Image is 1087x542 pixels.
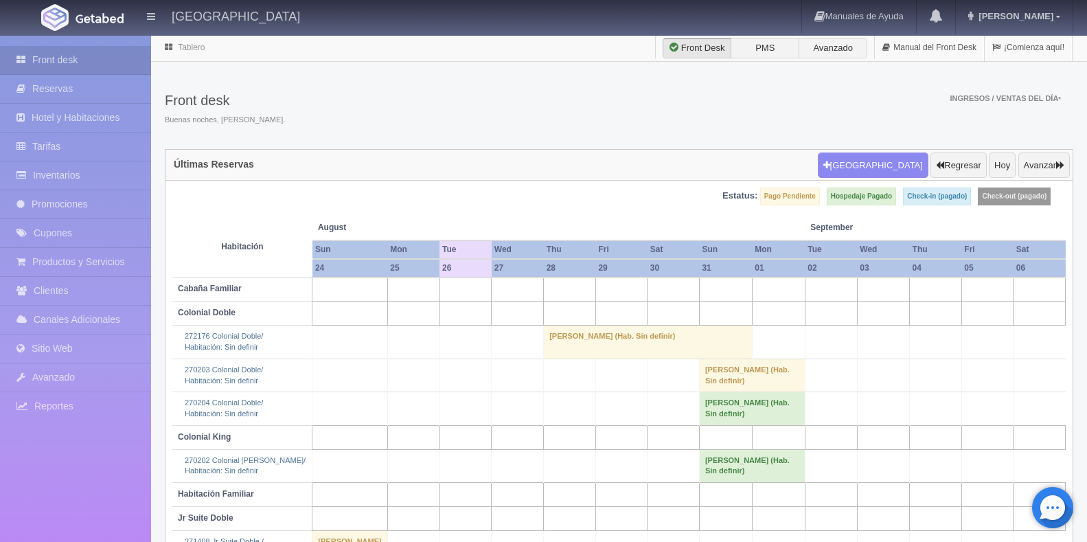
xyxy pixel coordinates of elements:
td: [PERSON_NAME] (Hab. Sin definir) [699,392,805,425]
a: Tablero [178,43,205,52]
b: Colonial Doble [178,308,236,317]
td: [PERSON_NAME] (Hab. Sin definir) [544,326,753,359]
th: Fri [595,240,647,259]
button: Regresar [930,153,986,179]
th: 01 [752,259,805,278]
strong: Habitación [221,242,263,251]
th: 28 [544,259,596,278]
label: Estatus: [722,190,757,203]
h3: Front desk [165,93,285,108]
th: Tue [439,240,492,259]
label: Avanzado [799,38,867,58]
b: Colonial King [178,432,231,442]
b: Habitación Familiar [178,489,254,499]
label: Check-out (pagado) [978,188,1051,205]
th: Tue [805,240,857,259]
th: Thu [544,240,596,259]
th: Wed [857,240,909,259]
th: 04 [910,259,962,278]
span: [PERSON_NAME] [975,11,1053,21]
a: ¡Comienza aquí! [985,34,1072,61]
th: 25 [387,259,439,278]
label: Front Desk [663,38,731,58]
span: September [810,222,904,234]
th: 29 [595,259,647,278]
th: Sun [699,240,752,259]
th: Wed [492,240,544,259]
label: Hospedaje Pagado [827,188,896,205]
a: 272176 Colonial Doble/Habitación: Sin definir [185,332,263,351]
a: Manual del Front Desk [875,34,984,61]
th: Mon [387,240,439,259]
th: 03 [857,259,909,278]
button: Avanzar [1018,153,1070,179]
th: 31 [699,259,752,278]
a: 270204 Colonial Doble/Habitación: Sin definir [185,398,263,418]
a: 270203 Colonial Doble/Habitación: Sin definir [185,365,263,385]
th: Sun [312,240,387,259]
th: 05 [961,259,1013,278]
th: 06 [1014,259,1066,278]
td: [PERSON_NAME] (Hab. Sin definir) [699,449,805,482]
label: Pago Pendiente [760,188,820,205]
h4: [GEOGRAPHIC_DATA] [172,7,300,24]
th: 30 [648,259,700,278]
th: Sat [648,240,700,259]
b: Cabaña Familiar [178,284,242,293]
th: 27 [492,259,544,278]
a: 270202 Colonial [PERSON_NAME]/Habitación: Sin definir [185,456,306,475]
button: [GEOGRAPHIC_DATA] [818,153,928,179]
span: Buenas noches, [PERSON_NAME]. [165,115,285,126]
img: Getabed [76,13,124,23]
th: Fri [961,240,1013,259]
label: Check-in (pagado) [903,188,971,205]
th: 24 [312,259,387,278]
th: Mon [752,240,805,259]
th: 26 [439,259,492,278]
th: Thu [910,240,962,259]
img: Getabed [41,4,69,31]
span: Ingresos / Ventas del día [950,94,1061,102]
th: Sat [1014,240,1066,259]
label: PMS [731,38,799,58]
th: 02 [805,259,857,278]
h4: Últimas Reservas [174,159,254,170]
span: August [318,222,434,234]
td: [PERSON_NAME] (Hab. Sin definir) [699,359,805,392]
b: Jr Suite Doble [178,513,233,523]
button: Hoy [989,153,1016,179]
